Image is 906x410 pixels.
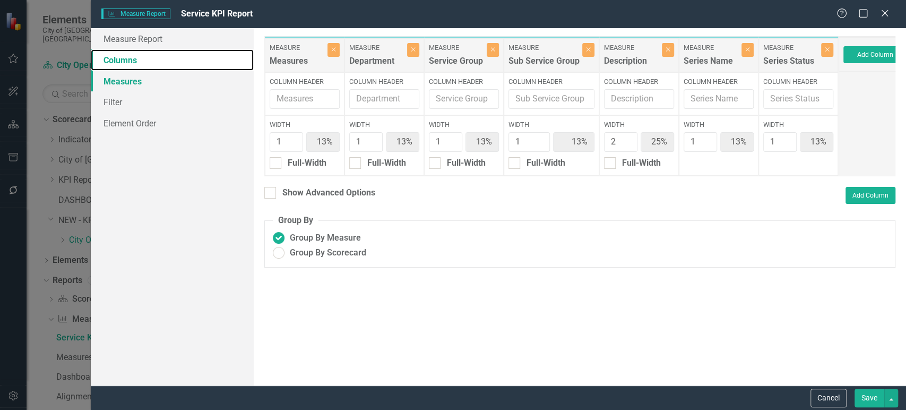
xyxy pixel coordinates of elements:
[763,55,818,73] div: Series Status
[429,120,499,130] label: Width
[349,55,404,73] div: Department
[290,232,361,244] span: Group By Measure
[101,8,170,19] span: Measure Report
[684,89,754,109] input: Series Name
[349,77,419,87] label: Column Header
[508,43,580,53] label: Measure
[429,89,499,109] input: Service Group
[684,77,754,87] label: Column Header
[429,132,462,152] input: Column Width
[508,55,580,73] div: Sub Service Group
[270,120,340,130] label: Width
[684,43,739,53] label: Measure
[429,55,484,73] div: Service Group
[527,157,565,169] div: Full-Width
[763,120,833,130] label: Width
[604,55,659,73] div: Description
[604,43,659,53] label: Measure
[429,43,484,53] label: Measure
[270,55,325,73] div: Measures
[270,132,303,152] input: Column Width
[684,55,739,73] div: Series Name
[91,91,254,113] a: Filter
[684,120,754,130] label: Width
[282,187,375,199] div: Show Advanced Options
[622,157,661,169] div: Full-Width
[508,77,594,87] label: Column Header
[604,120,674,130] label: Width
[288,157,326,169] div: Full-Width
[508,120,594,130] label: Width
[447,157,486,169] div: Full-Width
[270,89,340,109] input: Measures
[91,113,254,134] a: Element Order
[349,120,419,130] label: Width
[91,28,254,49] a: Measure Report
[91,71,254,92] a: Measures
[604,89,674,109] input: Description
[604,77,674,87] label: Column Header
[270,77,340,87] label: Column Header
[349,132,383,152] input: Column Width
[810,389,847,407] button: Cancel
[855,389,884,407] button: Save
[349,89,419,109] input: Department
[273,215,318,227] legend: Group By
[91,49,254,71] a: Columns
[349,43,404,53] label: Measure
[763,43,818,53] label: Measure
[270,43,325,53] label: Measure
[604,132,637,152] input: Column Width
[508,89,594,109] input: Sub Service Group
[508,132,550,152] input: Column Width
[763,89,833,109] input: Series Status
[845,187,895,204] button: Add Column
[290,247,366,259] span: Group By Scorecard
[763,132,797,152] input: Column Width
[763,77,833,87] label: Column Header
[429,77,499,87] label: Column Header
[684,132,717,152] input: Column Width
[181,8,253,19] span: Service KPI Report
[367,157,406,169] div: Full-Width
